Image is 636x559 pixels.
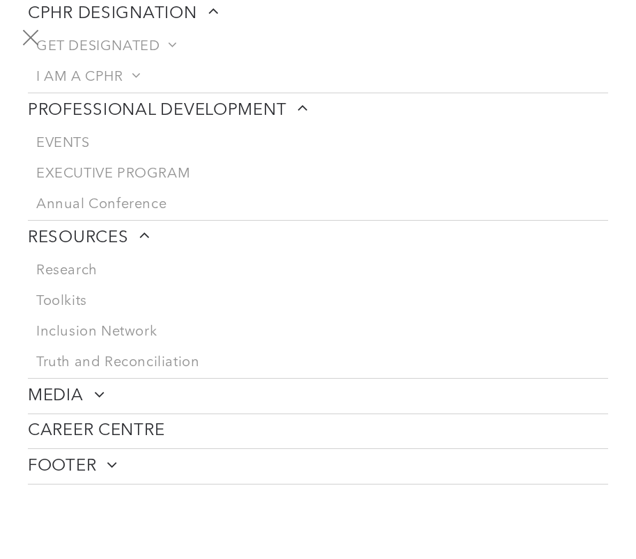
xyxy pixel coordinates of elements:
span: EVENTS [36,135,90,152]
a: Annual Conference [28,189,608,220]
span: MEDIA [28,386,104,407]
span: I AM A CPHR [36,69,139,86]
a: MEDIA [28,379,608,414]
span: EXECUTIVE PROGRAM [36,166,190,182]
span: Inclusion Network [36,324,157,340]
span: RESOURCES [28,228,150,249]
a: CAREER CENTRE [28,414,608,448]
button: menu [13,19,49,56]
span: Annual Conference [36,196,166,213]
span: Research [36,262,98,279]
span: CPHR DESIGNATION [28,3,218,24]
span: Truth and Reconciliation [36,354,199,371]
a: Research [28,255,608,286]
a: Toolkits [28,286,608,317]
a: RESOURCES [28,221,608,255]
span: PROFESSIONAL DEVELOPMENT [28,100,308,121]
span: Toolkits [36,293,87,310]
a: Truth and Reconciliation [28,347,608,378]
a: PROFESSIONAL DEVELOPMENT [28,93,608,128]
a: Inclusion Network [28,317,608,347]
a: EXECUTIVE PROGRAM [28,159,608,189]
a: FOOTER [28,449,608,484]
a: I AM A CPHR [28,62,608,93]
a: EVENTS [28,128,608,159]
a: GET DESIGNATED [28,31,608,62]
span: GET DESIGNATED [36,38,176,55]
